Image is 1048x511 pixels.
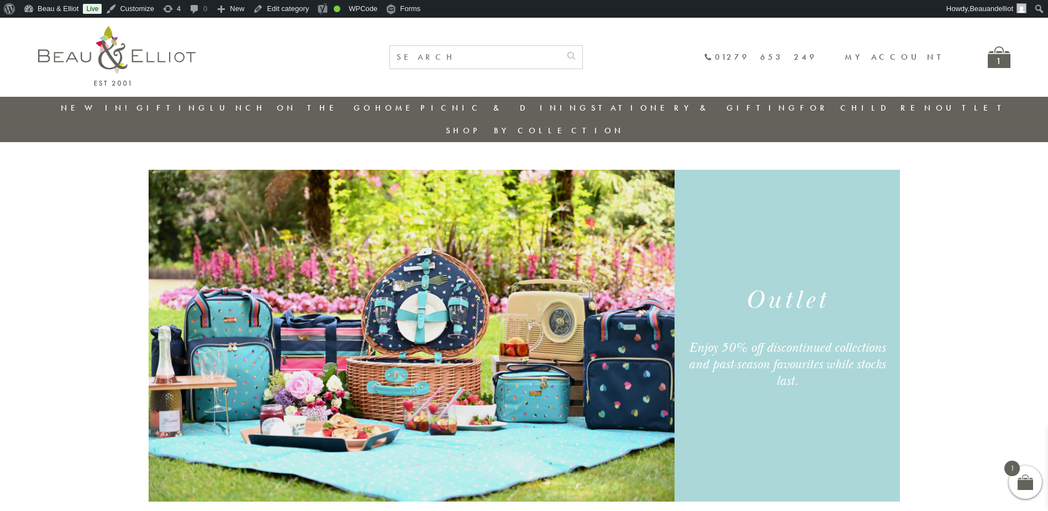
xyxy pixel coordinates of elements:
[1004,461,1020,476] span: 1
[210,102,373,113] a: Lunch On The Go
[38,26,196,86] img: logo
[845,51,949,62] a: My account
[800,102,934,113] a: For Children
[136,102,208,113] a: Gifting
[704,53,817,62] a: 01279 653 249
[688,340,886,389] div: Enjoy 50% off discontinued collections and past-season favourites while stocks last.
[970,4,1013,13] span: Beauandelliot
[420,102,589,113] a: Picnic & Dining
[61,102,135,113] a: New in!
[149,170,675,502] img: Picnic Baskets, Picnic Sets & Hampers
[390,46,560,69] input: SEARCH
[988,46,1010,68] a: 1
[375,102,419,113] a: Home
[83,4,102,14] a: Live
[936,102,1009,113] a: Outlet
[334,6,340,12] div: Good
[591,102,798,113] a: Stationery & Gifting
[688,284,886,317] h1: Outlet
[446,125,624,136] a: Shop by collection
